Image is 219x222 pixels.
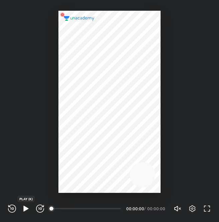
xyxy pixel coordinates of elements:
div: 00:00:00 [126,207,143,211]
div: PLAY (K) [18,196,34,202]
img: wMgqJGBwKWe8AAAAABJRU5ErkJggg== [58,11,66,19]
img: logo.2a7e12a2.svg [64,16,94,21]
div: / [144,207,146,211]
div: 00:00:00 [147,207,166,211]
